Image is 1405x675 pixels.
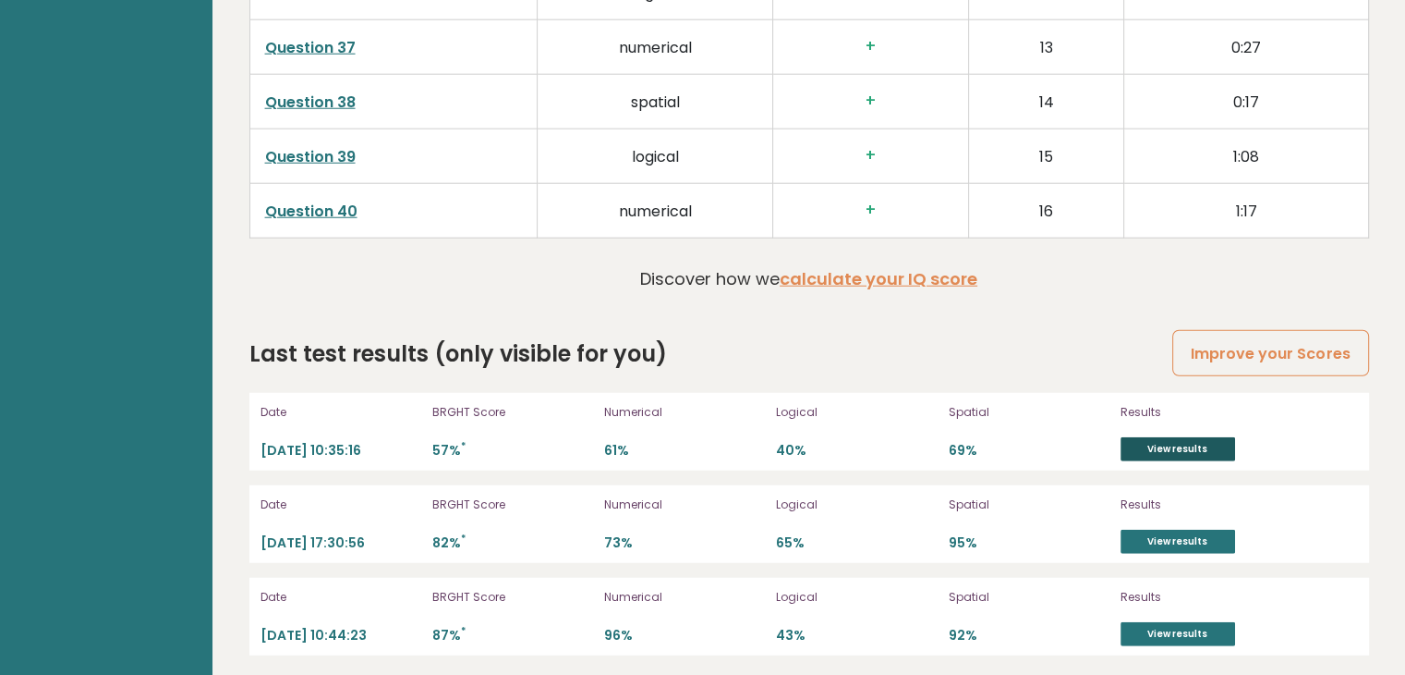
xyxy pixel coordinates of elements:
a: View results [1120,437,1235,461]
td: numerical [538,183,773,238]
p: Logical [776,589,937,606]
a: calculate your IQ score [780,267,977,290]
p: 57% [432,442,593,460]
p: 95% [949,534,1109,552]
p: 73% [604,534,765,552]
p: Date [260,497,421,513]
td: logical [538,129,773,183]
p: Numerical [604,404,765,421]
p: 65% [776,534,937,552]
p: Date [260,589,421,606]
a: Question 40 [265,201,357,222]
p: Spatial [949,497,1109,513]
td: numerical [538,19,773,74]
p: Discover how we [640,266,977,291]
a: Question 38 [265,92,356,113]
a: Question 39 [265,146,356,167]
p: [DATE] 10:35:16 [260,442,421,460]
h2: Last test results (only visible for you) [249,337,667,371]
td: spatial [538,74,773,129]
td: 1:17 [1124,183,1368,238]
a: Improve your Scores [1172,330,1368,377]
p: [DATE] 17:30:56 [260,534,421,552]
p: Logical [776,497,937,513]
p: BRGHT Score [432,589,593,606]
p: 96% [604,627,765,644]
td: 15 [968,129,1123,183]
td: 13 [968,19,1123,74]
a: Question 37 [265,37,356,58]
p: Results [1120,497,1314,513]
p: Results [1120,404,1314,421]
td: 1:08 [1124,129,1368,183]
p: BRGHT Score [432,404,593,421]
h3: + [788,37,953,56]
td: 0:27 [1124,19,1368,74]
td: 0:17 [1124,74,1368,129]
a: View results [1120,622,1235,646]
p: Logical [776,404,937,421]
p: Spatial [949,404,1109,421]
p: Results [1120,589,1314,606]
p: 69% [949,442,1109,460]
p: Numerical [604,497,765,513]
p: 92% [949,627,1109,644]
h3: + [788,92,953,111]
p: 82% [432,534,593,552]
p: 61% [604,442,765,460]
p: 87% [432,627,593,644]
p: Spatial [949,589,1109,606]
td: 16 [968,183,1123,238]
p: [DATE] 10:44:23 [260,627,421,644]
h3: + [788,201,953,220]
td: 14 [968,74,1123,129]
p: Numerical [604,589,765,606]
p: Date [260,404,421,421]
a: View results [1120,530,1235,554]
p: 43% [776,627,937,644]
p: BRGHT Score [432,497,593,513]
p: 40% [776,442,937,460]
h3: + [788,146,953,166]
